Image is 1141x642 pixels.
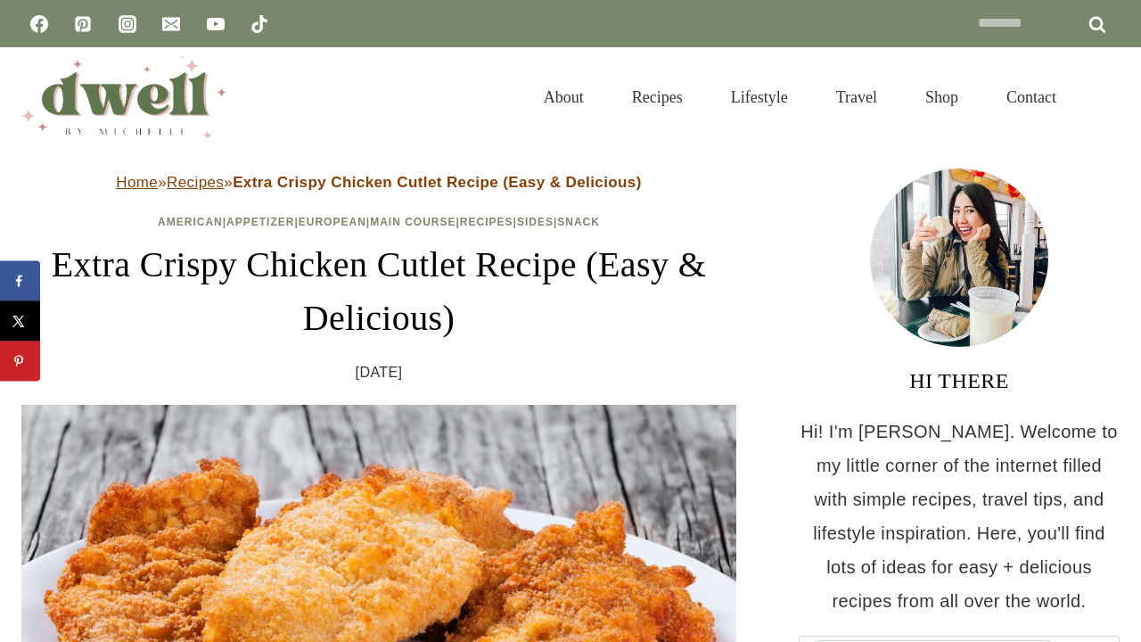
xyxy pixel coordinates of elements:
[116,174,642,191] span: » »
[158,216,600,228] span: | | | | | |
[812,66,901,128] a: Travel
[370,216,456,228] a: Main Course
[198,6,234,42] a: YouTube
[520,66,608,128] a: About
[799,415,1120,618] p: Hi! I'm [PERSON_NAME]. Welcome to my little corner of the internet filled with simple recipes, tr...
[557,216,600,228] a: Snack
[21,56,226,138] img: DWELL by michelle
[158,216,223,228] a: American
[233,174,642,191] strong: Extra Crispy Chicken Cutlet Recipe (Easy & Delicious)
[520,66,1080,128] nav: Primary Navigation
[110,6,145,42] a: Instagram
[153,6,189,42] a: Email
[517,216,554,228] a: Sides
[707,66,812,128] a: Lifestyle
[116,174,158,191] a: Home
[21,6,57,42] a: Facebook
[242,6,277,42] a: TikTok
[608,66,707,128] a: Recipes
[21,238,736,345] h1: Extra Crispy Chicken Cutlet Recipe (Easy & Delicious)
[356,359,403,386] time: [DATE]
[799,365,1120,397] h3: HI THERE
[982,66,1080,128] a: Contact
[299,216,366,228] a: European
[901,66,982,128] a: Shop
[460,216,513,228] a: Recipes
[167,174,224,191] a: Recipes
[65,6,101,42] a: Pinterest
[226,216,294,228] a: Appetizer
[1089,82,1120,112] button: View Search Form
